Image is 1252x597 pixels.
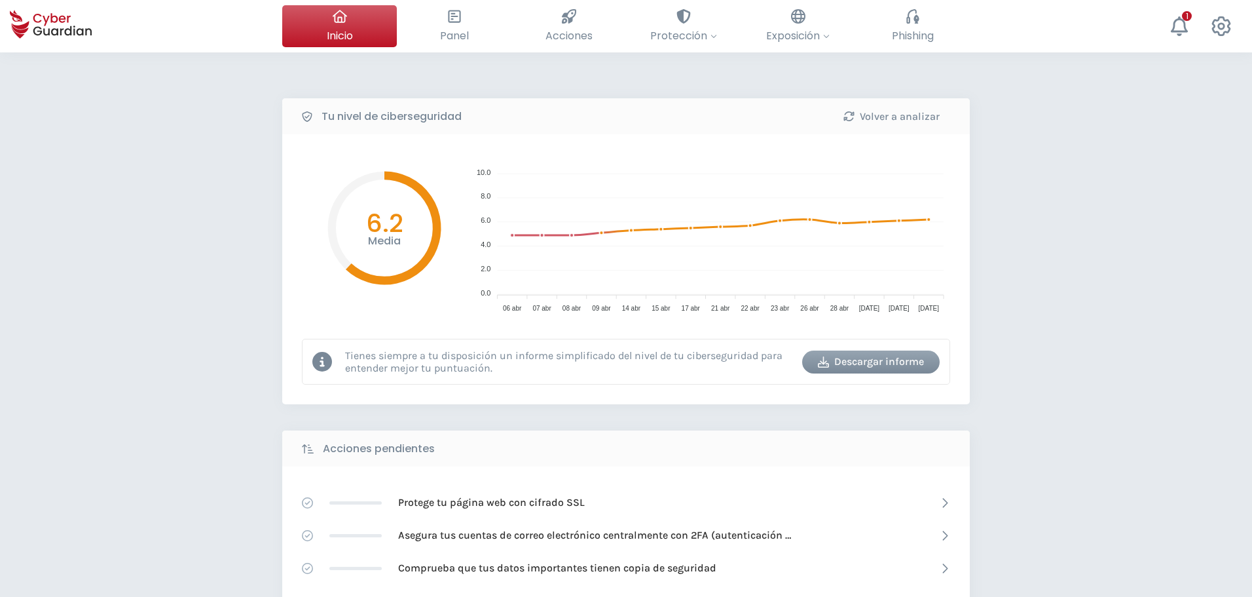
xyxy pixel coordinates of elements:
tspan: 08 abr [562,305,581,312]
button: Phishing [855,5,970,47]
span: Protección [650,28,717,44]
tspan: 23 abr [771,305,790,312]
tspan: 06 abr [503,305,522,312]
div: Volver a analizar [832,109,950,125]
tspan: 15 abr [652,305,671,312]
tspan: 07 abr [532,305,551,312]
button: Inicio [282,5,397,47]
span: Acciones [545,28,593,44]
span: Inicio [327,28,353,44]
tspan: 8.0 [481,192,490,200]
tspan: [DATE] [889,305,910,312]
span: Phishing [892,28,934,44]
p: Comprueba que tus datos importantes tienen copia de seguridad [398,561,716,575]
button: Exposición [741,5,855,47]
button: Acciones [511,5,626,47]
tspan: 22 abr [741,305,760,312]
tspan: 0.0 [481,289,490,297]
span: Panel [440,28,469,44]
tspan: 4.0 [481,241,490,248]
button: Volver a analizar [822,105,960,128]
tspan: 26 abr [800,305,819,312]
button: Panel [397,5,511,47]
p: Tienes siempre a tu disposición un informe simplificado del nivel de tu ciberseguridad para enten... [345,349,792,374]
p: Protege tu página web con cifrado SSL [398,495,585,510]
tspan: 17 abr [682,305,701,312]
button: Descargar informe [802,351,940,374]
tspan: 09 abr [592,305,611,312]
tspan: 10.0 [477,168,490,176]
tspan: 28 abr [830,305,849,312]
button: Protección [626,5,741,47]
tspan: 6.0 [481,216,490,224]
p: Asegura tus cuentas de correo electrónico centralmente con 2FA (autenticación [PERSON_NAME] factor) [398,528,791,543]
tspan: 14 abr [622,305,641,312]
b: Acciones pendientes [323,441,435,457]
div: 1 [1182,11,1192,21]
b: Tu nivel de ciberseguridad [322,109,462,125]
tspan: [DATE] [859,305,880,312]
div: Descargar informe [812,354,930,370]
tspan: [DATE] [919,305,940,312]
tspan: 21 abr [711,305,730,312]
tspan: 2.0 [481,265,490,273]
span: Exposición [766,28,830,44]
